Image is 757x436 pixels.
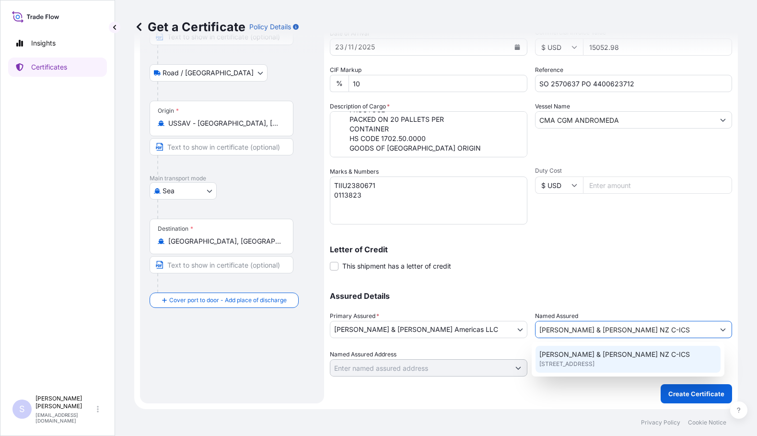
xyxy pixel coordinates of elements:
label: Marks & Numbers [330,167,379,177]
div: Destination [158,225,193,233]
p: [EMAIL_ADDRESS][DOMAIN_NAME] [35,412,95,424]
label: Reference [535,65,563,75]
p: Privacy Policy [641,419,680,426]
label: Named Assured [535,311,578,321]
span: Cover port to door - Add place of discharge [169,295,287,305]
input: Assured Name [536,321,715,338]
span: [PERSON_NAME] & [PERSON_NAME] Americas LLC [334,325,498,334]
span: S [19,404,25,414]
p: Get a Certificate [134,19,245,35]
span: Primary Assured [330,311,379,321]
button: Select transport [150,182,217,200]
span: [PERSON_NAME] & [PERSON_NAME] NZ C-ICS [539,350,690,359]
button: Show suggestions [714,111,732,129]
button: Show suggestions [714,321,732,338]
div: % [330,75,349,92]
p: Main transport mode [150,175,314,182]
label: Description of Cargo [330,102,390,111]
input: Type to search vessel name or IMO [536,111,715,129]
div: Origin [158,107,179,115]
input: Enter amount [583,177,733,194]
p: Certificates [31,62,67,72]
p: Letter of Credit [330,246,732,253]
input: Destination [168,236,281,246]
input: Named Assured Address [330,359,510,377]
input: Enter percentage between 0 and 10% [349,75,527,92]
button: Select transport [150,64,268,82]
span: Road / [GEOGRAPHIC_DATA] [163,68,254,78]
input: Origin [168,118,281,128]
p: Insights [31,38,56,48]
span: [STREET_ADDRESS] [539,359,594,369]
input: Text to appear on certificate [150,138,293,155]
label: Named Assured Address [330,350,396,359]
label: CIF Markup [330,65,361,75]
p: Create Certificate [668,389,724,399]
label: Vessel Name [535,102,570,111]
span: Sea [163,186,175,196]
input: Text to appear on certificate [150,256,293,273]
p: Assured Details [330,292,732,300]
div: Suggestions [536,346,721,373]
input: Enter booking reference [535,75,733,92]
button: Show suggestions [510,359,527,377]
p: Policy Details [249,22,291,32]
span: This shipment has a letter of credit [342,261,451,271]
span: Duty Cost [535,167,733,175]
p: [PERSON_NAME] [PERSON_NAME] [35,395,95,410]
p: Cookie Notice [688,419,726,426]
